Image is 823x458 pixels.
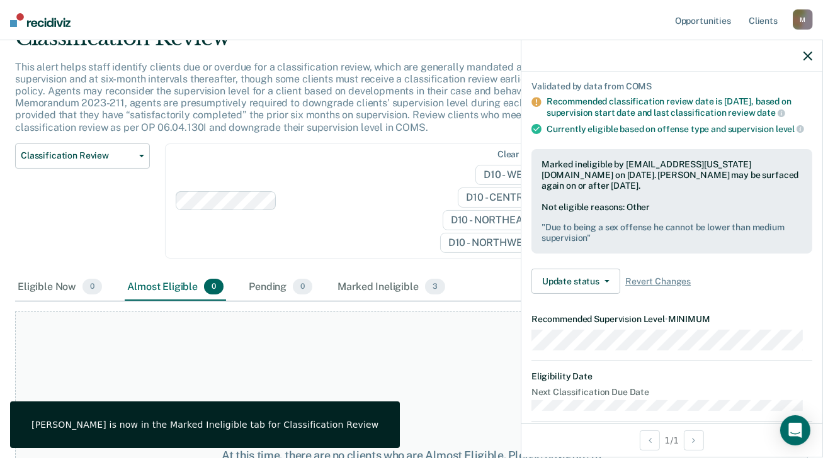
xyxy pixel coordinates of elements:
[497,149,551,160] div: Clear agents
[625,276,691,287] span: Revert Changes
[780,415,810,445] div: Open Intercom Messenger
[793,9,813,30] div: M
[15,25,632,61] div: Classification Review
[443,210,553,230] span: D10 - NORTHEAST
[31,419,378,430] div: [PERSON_NAME] is now in the Marked Ineligible tab for Classification Review
[531,81,812,92] div: Validated by data from COMS
[531,314,812,325] dt: Recommended Supervision Level MINIMUM
[15,274,105,301] div: Eligible Now
[82,279,102,295] span: 0
[21,150,134,161] span: Classification Review
[547,123,812,135] div: Currently eligible based on offense type and supervision
[531,269,620,294] button: Update status
[125,274,226,301] div: Almost Eligible
[531,387,812,398] dt: Next Classification Due Date
[425,279,445,295] span: 3
[684,430,704,450] button: Next Opportunity
[293,279,312,295] span: 0
[10,13,71,27] img: Recidiviz
[204,279,224,295] span: 0
[246,274,315,301] div: Pending
[542,222,802,243] pre: " Due to being a sex offense he cannot be lower than medium supervision "
[521,423,822,457] div: 1 / 1
[15,61,627,133] p: This alert helps staff identify clients due or overdue for a classification review, which are gen...
[542,159,802,191] div: Marked ineligible by [EMAIL_ADDRESS][US_STATE][DOMAIN_NAME] on [DATE]. [PERSON_NAME] may be surfa...
[475,165,553,185] span: D10 - WEST
[665,314,668,324] span: •
[542,202,802,243] div: Not eligible reasons: Other
[335,274,448,301] div: Marked Ineligible
[440,233,553,253] span: D10 - NORTHWEST
[458,187,553,208] span: D10 - CENTRAL
[531,371,812,382] dt: Eligibility Date
[547,96,812,118] div: Recommended classification review date is [DATE], based on supervision start date and last classi...
[776,124,804,134] span: level
[640,430,660,450] button: Previous Opportunity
